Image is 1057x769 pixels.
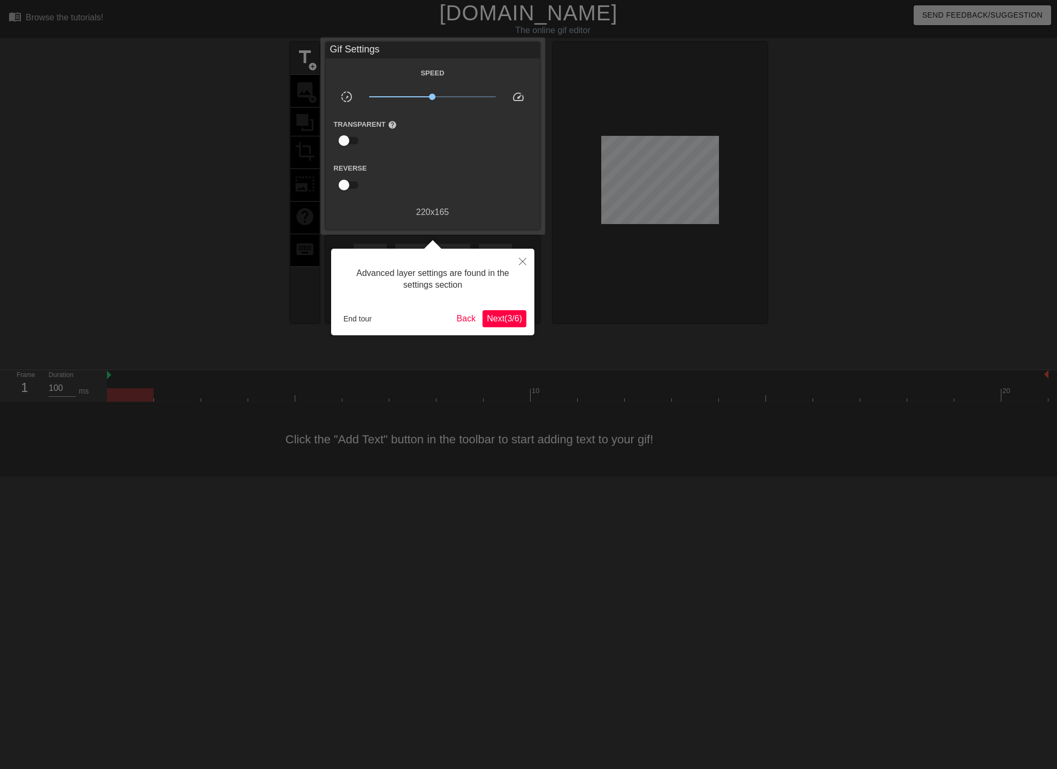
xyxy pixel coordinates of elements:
div: Advanced layer settings are found in the settings section [339,257,526,302]
span: Next ( 3 / 6 ) [487,314,522,323]
button: Next [482,310,526,327]
button: End tour [339,311,376,327]
button: Back [453,310,480,327]
button: Close [511,249,534,273]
